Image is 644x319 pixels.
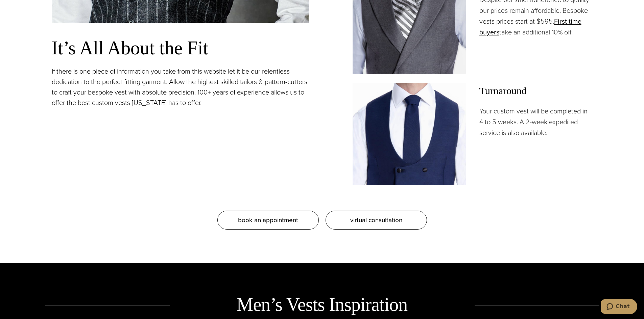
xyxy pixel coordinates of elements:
a: book an appointment [217,211,319,230]
p: If there is one piece of information you take from this website let it be our relentless dedicati... [52,66,309,108]
h2: Men’s Vests Inspiration [170,292,475,317]
img: Client in double breasted U shape navy bespoke vest. [353,83,466,185]
span: book an appointment [238,215,298,225]
iframe: Opens a widget where you can chat to one of our agents [601,299,637,316]
p: Your custom vest will be completed in 4 to 5 weeks. A 2-week expedited service is also available. [479,106,593,138]
h3: It’s All About the Fit [52,36,309,59]
a: virtual consultation [326,211,427,230]
a: First time buyers [479,16,581,37]
span: virtual consultation [350,215,402,225]
span: Turnaround [479,83,593,99]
